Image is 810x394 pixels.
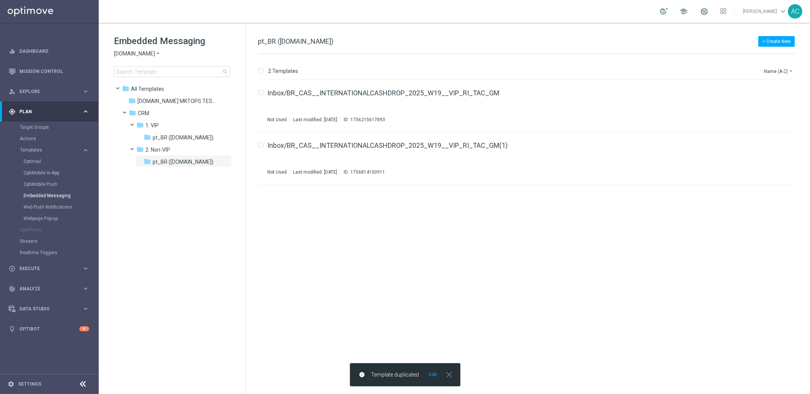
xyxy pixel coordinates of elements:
[9,88,82,95] div: Explore
[8,109,90,115] button: gps_fixed Plan keyboard_arrow_right
[24,158,79,165] a: Optimail
[114,66,230,77] input: Search Template
[114,50,155,57] span: [DOMAIN_NAME]
[679,7,688,16] span: school
[9,61,89,81] div: Mission Control
[20,133,98,144] div: Actions
[24,193,79,199] a: Embedded Messaging
[20,122,98,133] div: Target Groups
[290,117,340,123] div: Last modified: [DATE]
[290,169,340,175] div: Last modified: [DATE]
[9,265,16,272] i: play_circle_outline
[144,158,151,165] i: folder
[9,326,16,332] i: lightbulb
[258,37,333,45] span: pt_BR ([DOMAIN_NAME])
[145,146,170,153] span: 2. Non-VIP
[24,181,79,187] a: OptiMobile Push
[19,266,82,271] span: Execute
[136,146,144,153] i: folder
[24,201,98,213] div: Web Push Notifications
[155,50,161,57] i: arrow_drop_down
[129,109,136,117] i: folder
[18,382,41,386] a: Settings
[779,7,787,16] span: keyboard_arrow_down
[19,109,82,114] span: Plan
[82,285,89,292] i: keyboard_arrow_right
[24,167,98,179] div: OptiMobile In-App
[20,250,79,256] a: Realtime Triggers
[428,372,437,378] button: Edit
[788,4,802,19] div: AC
[222,69,228,75] span: search
[250,133,808,185] div: Press SPACE to select this row.
[19,286,82,291] span: Analyze
[268,68,298,74] p: 2 Templates
[20,144,98,224] div: Templates
[8,68,90,74] button: Mission Control
[19,61,89,81] a: Mission Control
[250,80,808,133] div: Press SPACE to select this row.
[351,169,385,175] div: 1756814150911
[82,265,89,272] i: keyboard_arrow_right
[340,169,385,175] div: ID:
[8,381,14,388] i: settings
[9,319,89,339] div: Optibot
[351,117,385,123] div: 1756215617893
[24,204,79,210] a: Web Push Notifications
[8,306,90,312] button: Data Studio keyboard_arrow_right
[9,108,16,115] i: gps_fixed
[8,266,90,272] button: play_circle_outline Execute keyboard_arrow_right
[9,48,16,55] i: equalizer
[145,122,159,129] span: 1. VIP
[20,238,79,244] a: Streams
[9,285,16,292] i: track_changes
[82,305,89,312] i: keyboard_arrow_right
[24,213,98,224] div: Webpage Pop-up
[371,372,419,378] span: Template duplicated
[9,305,82,312] div: Data Studio
[79,326,89,331] div: 4
[137,98,216,104] span: BET.BR MKTOPS TESTING
[267,90,499,97] a: Inbox/BR_CAS__INTERNATIONALCASHDROP_2025_W19__VIP_RI_TAC_GM
[82,88,89,95] i: keyboard_arrow_right
[8,89,90,95] div: person_search Explore keyboard_arrow_right
[20,147,90,153] button: Templates keyboard_arrow_right
[788,68,794,74] i: arrow_drop_down
[20,236,98,247] div: Streams
[758,36,795,47] button: + Create New
[114,35,230,47] h1: Embedded Messaging
[267,117,287,123] div: Not Used
[9,265,82,272] div: Execute
[20,247,98,258] div: Realtime Triggers
[9,108,82,115] div: Plan
[144,133,151,141] i: folder
[8,48,90,54] button: equalizer Dashboard
[24,156,98,167] div: Optimail
[8,326,90,332] div: lightbulb Optibot 4
[444,372,454,378] button: close
[19,307,82,311] span: Data Studio
[24,179,98,190] div: OptiMobile Push
[82,147,89,154] i: keyboard_arrow_right
[20,224,98,236] div: OptiPromo
[8,286,90,292] div: track_changes Analyze keyboard_arrow_right
[122,85,129,92] i: folder
[153,134,215,141] span: pt_BR (BET.BR).
[24,190,98,201] div: Embedded Messaging
[24,215,79,222] a: Webpage Pop-up
[267,142,508,149] a: Inbox/BR_CAS__INTERNATIONALCASHDROP_2025_W19__VIP_RI_TAC_GM(1)
[20,148,74,152] span: Templates
[136,121,144,129] i: folder
[444,370,454,380] i: close
[19,41,89,61] a: Dashboard
[340,117,385,123] div: ID:
[114,50,161,57] button: [DOMAIN_NAME] arrow_drop_down
[128,97,136,104] i: folder
[742,6,788,17] a: [PERSON_NAME]keyboard_arrow_down
[9,88,16,95] i: person_search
